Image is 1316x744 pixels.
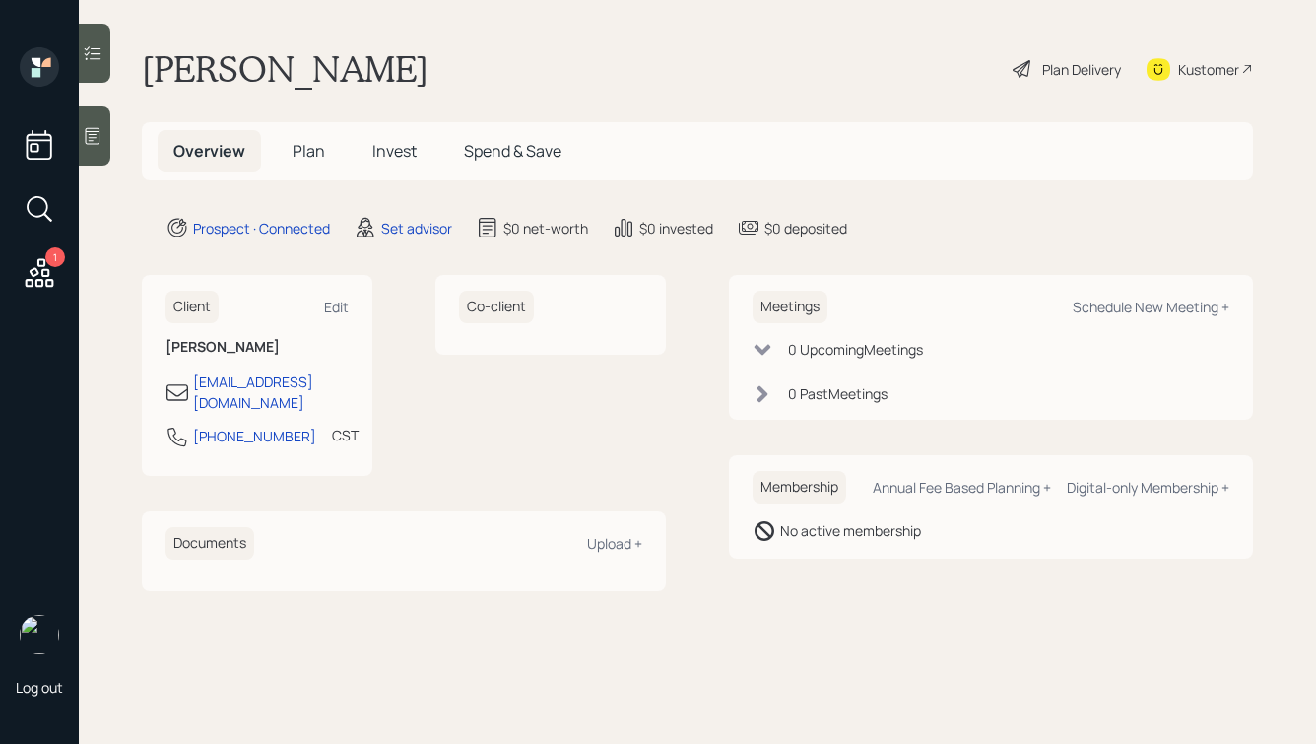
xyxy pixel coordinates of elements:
[293,140,325,162] span: Plan
[193,218,330,238] div: Prospect · Connected
[587,534,642,553] div: Upload +
[780,520,921,541] div: No active membership
[1178,59,1239,80] div: Kustomer
[788,383,888,404] div: 0 Past Meeting s
[503,218,588,238] div: $0 net-worth
[1067,478,1229,497] div: Digital-only Membership +
[16,678,63,697] div: Log out
[324,298,349,316] div: Edit
[764,218,847,238] div: $0 deposited
[1073,298,1229,316] div: Schedule New Meeting +
[45,247,65,267] div: 1
[193,372,349,413] div: [EMAIL_ADDRESS][DOMAIN_NAME]
[464,140,561,162] span: Spend & Save
[873,478,1051,497] div: Annual Fee Based Planning +
[372,140,417,162] span: Invest
[165,291,219,323] h6: Client
[1042,59,1121,80] div: Plan Delivery
[639,218,713,238] div: $0 invested
[165,527,254,560] h6: Documents
[753,291,827,323] h6: Meetings
[173,140,245,162] span: Overview
[332,425,359,445] div: CST
[20,615,59,654] img: hunter_neumayer.jpg
[142,47,428,91] h1: [PERSON_NAME]
[193,426,316,446] div: [PHONE_NUMBER]
[753,471,846,504] h6: Membership
[165,339,349,356] h6: [PERSON_NAME]
[459,291,534,323] h6: Co-client
[788,339,923,360] div: 0 Upcoming Meeting s
[381,218,452,238] div: Set advisor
